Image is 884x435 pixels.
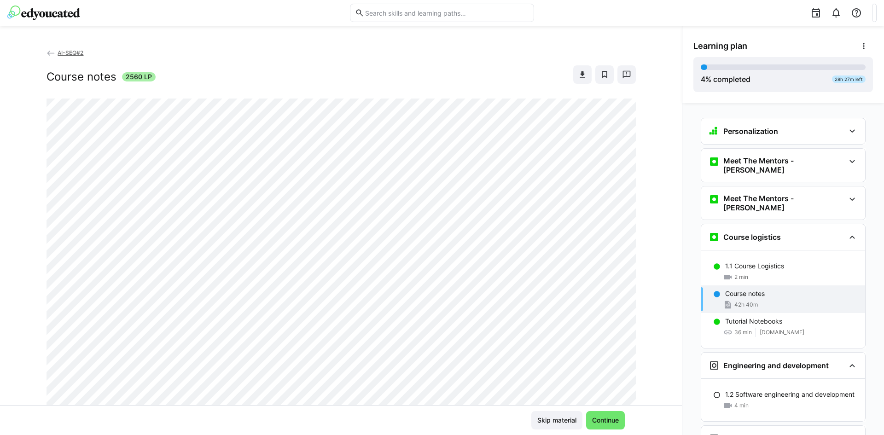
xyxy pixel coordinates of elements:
span: Skip material [536,416,578,425]
a: AI-SEQ#2 [47,49,84,56]
button: Continue [586,411,625,429]
span: 42h 40m [734,301,758,308]
div: 28h 27m left [832,75,866,83]
button: Skip material [531,411,582,429]
h3: Course logistics [723,232,781,242]
span: [DOMAIN_NAME] [760,329,804,336]
p: 1.2 Software engineering and development [725,390,855,399]
h3: Engineering and development [723,361,829,370]
h3: Personalization [723,127,778,136]
input: Search skills and learning paths… [364,9,529,17]
p: Course notes [725,289,765,298]
span: AI-SEQ#2 [58,49,83,56]
p: Tutorial Notebooks [725,317,782,326]
span: 2 min [734,273,748,281]
span: 4 min [734,402,749,409]
span: 2560 LP [126,72,152,81]
div: % completed [701,74,750,85]
span: 4 [701,75,705,84]
span: 36 min [734,329,752,336]
h3: Meet The Mentors - [PERSON_NAME] [723,156,845,174]
span: Learning plan [693,41,747,51]
p: 1.1 Course Logistics [725,261,784,271]
span: Continue [591,416,620,425]
h2: Course notes [47,70,116,84]
h3: Meet The Mentors - [PERSON_NAME] [723,194,845,212]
